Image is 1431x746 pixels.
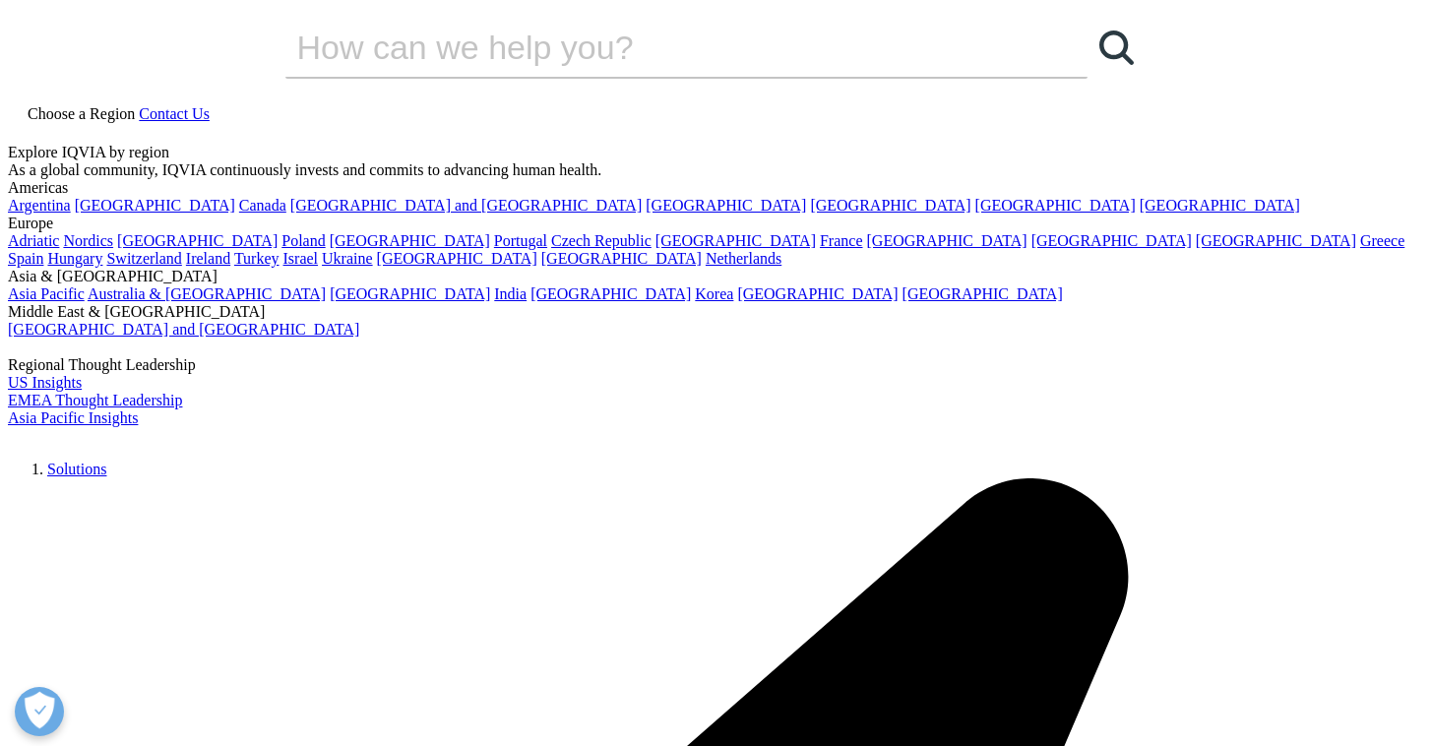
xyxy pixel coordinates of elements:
a: Contact Us [139,105,210,122]
a: Adriatic [8,232,59,249]
a: [GEOGRAPHIC_DATA] [1140,197,1300,214]
a: India [494,285,527,302]
a: [GEOGRAPHIC_DATA] [330,232,490,249]
a: Ukraine [322,250,373,267]
a: Canada [239,197,286,214]
a: Korea [695,285,733,302]
a: [GEOGRAPHIC_DATA] [377,250,537,267]
a: [GEOGRAPHIC_DATA] [737,285,898,302]
a: Asia Pacific [8,285,85,302]
a: [GEOGRAPHIC_DATA] [902,285,1063,302]
input: Search [285,18,1031,77]
a: Netherlands [706,250,781,267]
a: [GEOGRAPHIC_DATA] [867,232,1027,249]
a: [GEOGRAPHIC_DATA] [1196,232,1356,249]
a: Ireland [186,250,230,267]
a: Hungary [47,250,102,267]
a: [GEOGRAPHIC_DATA] and [GEOGRAPHIC_DATA] [290,197,642,214]
a: Spain [8,250,43,267]
div: Middle East & [GEOGRAPHIC_DATA] [8,303,1423,321]
a: [GEOGRAPHIC_DATA] [75,197,235,214]
a: Israel [283,250,319,267]
a: Turkey [234,250,280,267]
a: Poland [281,232,325,249]
a: Solutions [47,461,106,477]
a: Asia Pacific Insights [8,409,138,426]
a: [GEOGRAPHIC_DATA] [530,285,691,302]
a: Greece [1360,232,1404,249]
a: [GEOGRAPHIC_DATA] [655,232,816,249]
div: Europe [8,215,1423,232]
a: Argentina [8,197,71,214]
a: France [820,232,863,249]
a: EMEA Thought Leadership [8,392,182,408]
svg: Search [1099,31,1134,65]
a: Portugal [494,232,547,249]
div: Americas [8,179,1423,197]
a: [GEOGRAPHIC_DATA] and [GEOGRAPHIC_DATA] [8,321,359,338]
div: Regional Thought Leadership [8,356,1423,374]
a: [GEOGRAPHIC_DATA] [541,250,702,267]
a: Search [1088,18,1147,77]
a: [GEOGRAPHIC_DATA] [810,197,970,214]
div: Explore IQVIA by region [8,144,1423,161]
span: Choose a Region [28,105,135,122]
a: [GEOGRAPHIC_DATA] [975,197,1136,214]
div: As a global community, IQVIA continuously invests and commits to advancing human health. [8,161,1423,179]
a: [GEOGRAPHIC_DATA] [330,285,490,302]
a: [GEOGRAPHIC_DATA] [117,232,278,249]
a: Australia & [GEOGRAPHIC_DATA] [88,285,326,302]
a: Czech Republic [551,232,652,249]
a: Switzerland [106,250,181,267]
a: [GEOGRAPHIC_DATA] [646,197,806,214]
button: Open Preferences [15,687,64,736]
div: Asia & [GEOGRAPHIC_DATA] [8,268,1423,285]
a: US Insights [8,374,82,391]
a: Nordics [63,232,113,249]
a: [GEOGRAPHIC_DATA] [1031,232,1192,249]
